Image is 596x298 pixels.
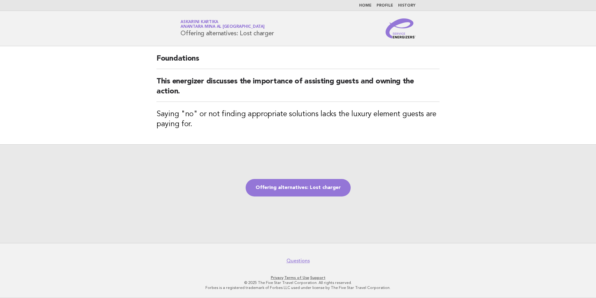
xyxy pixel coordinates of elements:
[107,280,489,285] p: © 2025 The Five Star Travel Corporation. All rights reserved.
[377,4,393,7] a: Profile
[107,285,489,290] p: Forbes is a registered trademark of Forbes LLC used under license by The Five Star Travel Corpora...
[286,258,310,264] a: Questions
[359,4,372,7] a: Home
[271,276,283,280] a: Privacy
[156,54,440,69] h2: Foundations
[107,275,489,280] p: · ·
[386,18,416,38] img: Service Energizers
[180,20,274,37] h1: Offering alternatives: Lost charger
[180,25,265,29] span: Anantara Mina al [GEOGRAPHIC_DATA]
[156,109,440,129] h3: Saying "no" or not finding appropriate solutions lacks the luxury element guests are paying for.
[246,179,351,196] a: Offering alternatives: Lost charger
[156,77,440,102] h2: This energizer discusses the importance of assisting guests and owning the action.
[398,4,416,7] a: History
[310,276,325,280] a: Support
[284,276,309,280] a: Terms of Use
[180,20,265,29] a: Askarini KartikaAnantara Mina al [GEOGRAPHIC_DATA]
